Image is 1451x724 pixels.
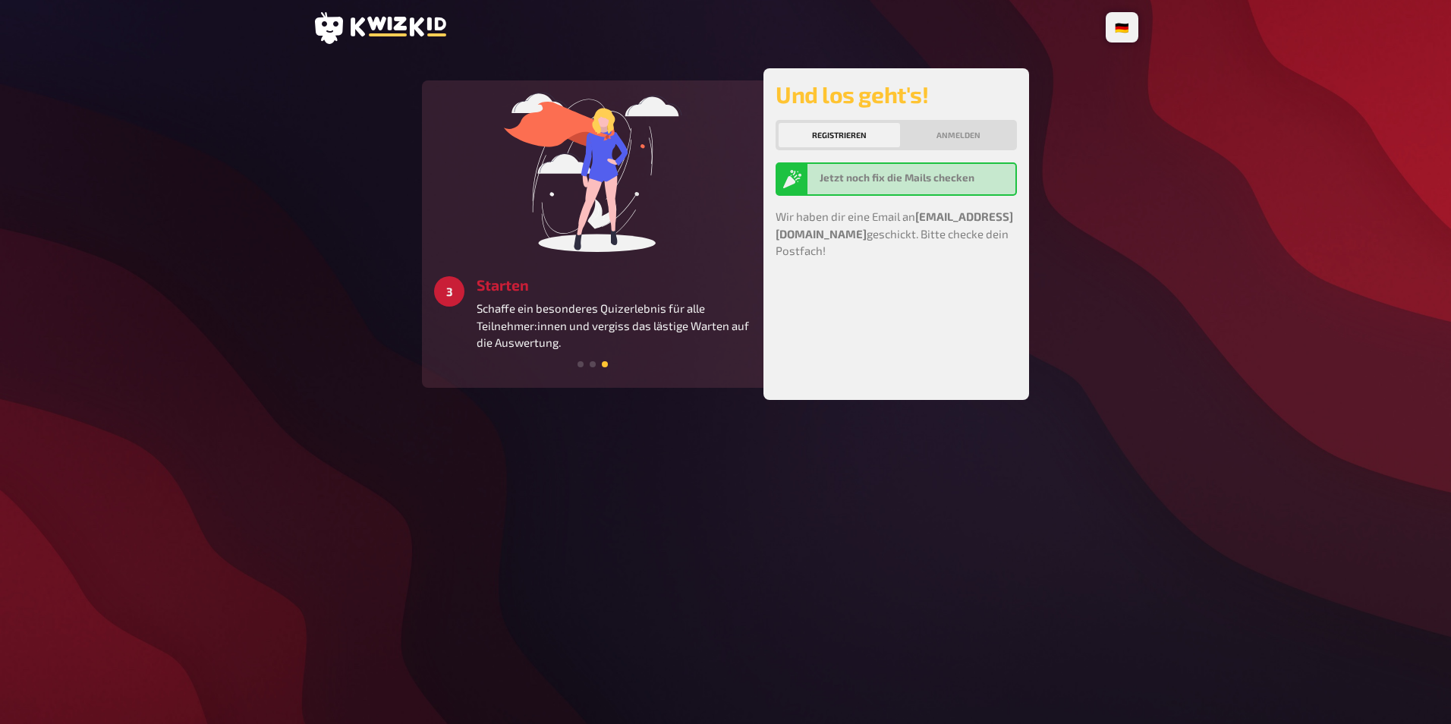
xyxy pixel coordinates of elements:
b: Jetzt noch fix die Mails checken [820,172,974,184]
button: Registrieren [779,123,900,147]
p: Schaffe ein besonderes Quizerlebnis für alle Teilnehmer:innen und vergiss das lästige Warten auf ... [477,300,751,351]
strong: [EMAIL_ADDRESS][DOMAIN_NAME] [776,209,1013,241]
h2: Und los geht's! [776,80,1017,108]
div: 3 [434,276,464,307]
h3: Starten [477,276,751,294]
li: 🇩🇪 [1109,15,1135,39]
button: Anmelden [903,123,1014,147]
p: Wir haben dir eine Email an geschickt. Bitte checke dein Postfach! [776,208,1017,260]
img: start [479,93,707,252]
